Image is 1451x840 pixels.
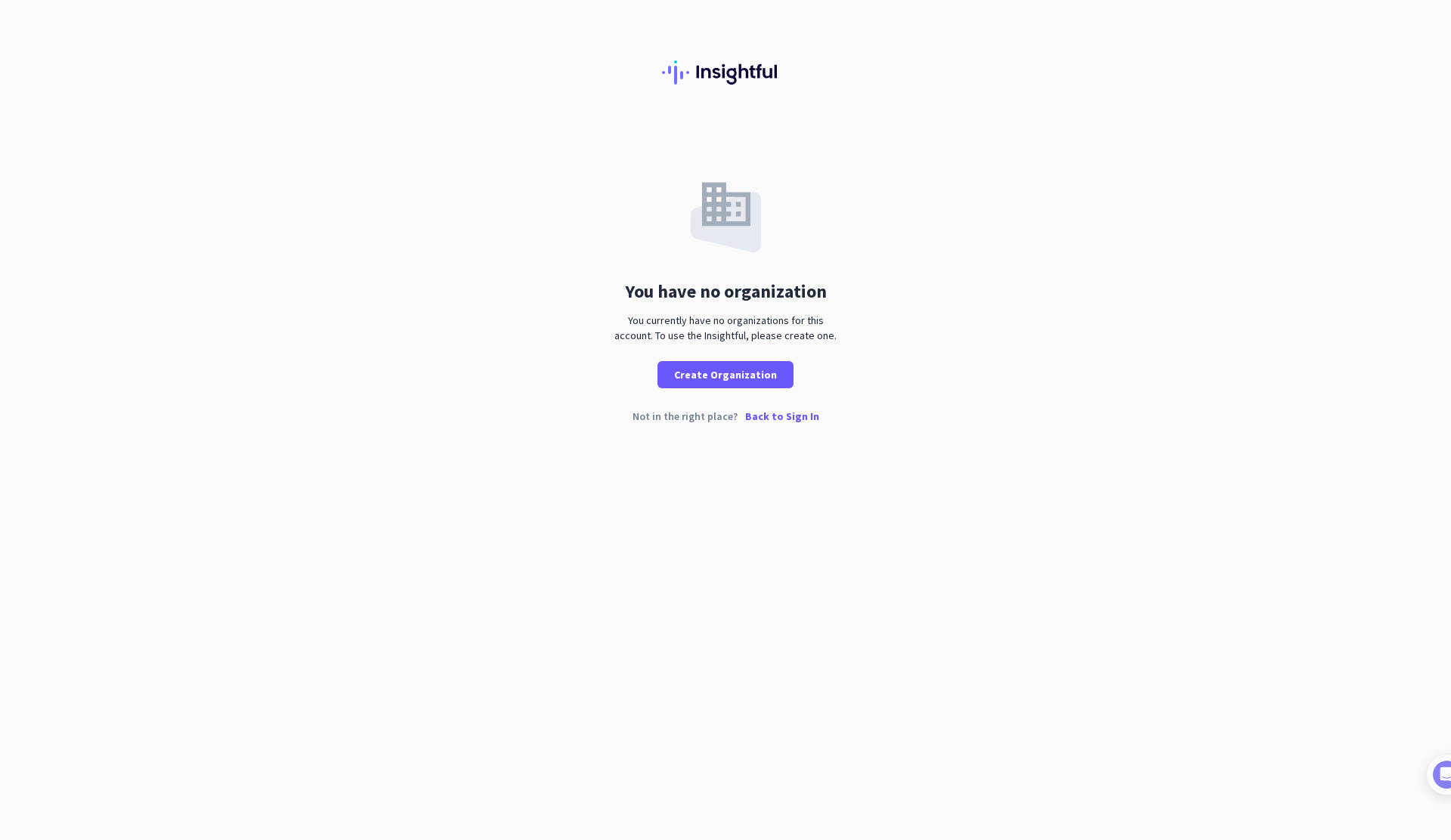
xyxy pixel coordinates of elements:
p: Back to Sign In [745,411,819,422]
button: Create Organization [657,361,794,388]
span: Create Organization [674,367,777,382]
div: You have no organization [625,283,827,301]
div: You currently have no organizations for this account. To use the Insightful, please create one. [608,313,843,343]
img: Insightful [662,60,789,85]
